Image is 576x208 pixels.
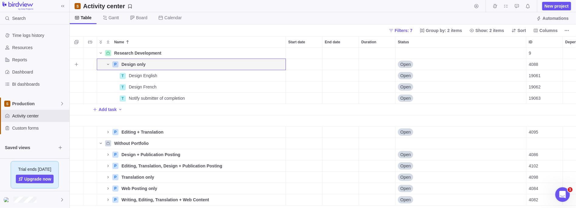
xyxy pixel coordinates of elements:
[119,183,286,194] div: Web Posting only
[529,39,532,45] span: ID
[491,5,499,9] a: Time logs
[288,39,305,45] span: Start date
[491,2,499,10] span: Time logs
[286,115,322,127] div: Start date
[395,115,526,127] div: Status
[509,26,529,35] span: Sort
[83,115,97,127] div: Trouble indication
[395,81,526,93] div: Status
[359,127,395,138] div: Duration
[400,163,411,169] span: Open
[121,174,154,180] span: Translation only
[545,3,569,9] span: New project
[526,59,563,70] div: 4088
[529,84,541,90] span: 19062
[24,176,51,182] span: Upgrade now
[322,194,359,206] div: End date
[72,38,81,46] span: Selection mode
[112,61,118,67] div: P
[83,59,97,70] div: Trouble indication
[2,2,33,10] img: logo
[568,187,573,192] span: 1
[97,70,286,81] div: Name
[72,60,81,69] span: Add activity
[359,37,395,47] div: Duration
[97,59,286,70] div: Name
[129,73,157,79] span: Design English
[12,125,67,131] span: Custom forms
[99,106,117,113] span: Add task
[5,145,56,151] span: Saved views
[322,59,359,70] div: End date
[395,70,526,81] div: Open
[395,138,526,149] div: Status
[359,160,395,172] div: Duration
[395,172,526,183] div: Status
[526,70,563,81] div: 19061
[526,70,563,81] div: ID
[359,183,395,194] div: Duration
[513,5,521,9] a: Approval requests
[286,194,322,206] div: Start date
[114,140,149,146] span: Without Portfolio
[529,185,538,192] span: 4084
[126,70,286,81] div: Design English
[12,81,67,87] span: BI dashboards
[526,149,563,160] div: 4086
[112,163,118,169] div: P
[286,81,322,93] div: Start date
[83,172,97,183] div: Trouble indication
[97,194,286,206] div: Name
[286,160,322,172] div: Start date
[114,39,124,45] span: Name
[322,149,359,160] div: End date
[359,48,395,59] div: Duration
[112,37,286,47] div: Name
[97,172,286,183] div: Name
[543,15,569,21] span: Automations
[400,129,411,135] span: Open
[359,172,395,183] div: Duration
[542,2,571,10] span: New project
[112,129,118,135] div: P
[4,196,11,203] div: Nina Salazar
[526,48,563,59] div: ID
[322,37,359,47] div: End date
[526,115,563,127] div: ID
[526,160,563,171] div: 4102
[112,48,286,59] div: Research Development
[12,15,26,21] span: Search
[121,163,222,169] span: Editing, Translation, Design + Publication Posting
[97,38,104,46] span: Expand
[386,26,415,35] span: Filters: 7
[12,113,67,119] span: Activity center
[395,70,526,81] div: Status
[395,48,526,59] div: Status
[426,27,462,34] span: Group by: 2 items
[121,61,146,67] span: Design only
[322,172,359,183] div: End date
[359,149,395,160] div: Duration
[112,138,286,149] div: Without Portfolio
[529,73,541,79] span: 19061
[359,81,395,93] div: Duration
[286,138,322,149] div: Start date
[395,149,526,160] div: Open
[112,152,118,158] div: P
[12,45,67,51] span: Resources
[97,160,286,172] div: Name
[16,175,54,183] a: Upgrade now
[121,152,180,158] span: Design + Publication Posting
[467,26,507,35] span: Show: 2 items
[126,81,286,92] div: Design French
[97,127,286,138] div: Name
[18,166,51,172] span: Trial ends [DATE]
[526,194,563,206] div: ID
[529,129,538,135] span: 4095
[526,160,563,172] div: ID
[526,127,563,138] div: ID
[395,149,526,160] div: Status
[534,14,571,23] span: Automations
[83,127,97,138] div: Trouble indication
[119,172,286,183] div: Translation only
